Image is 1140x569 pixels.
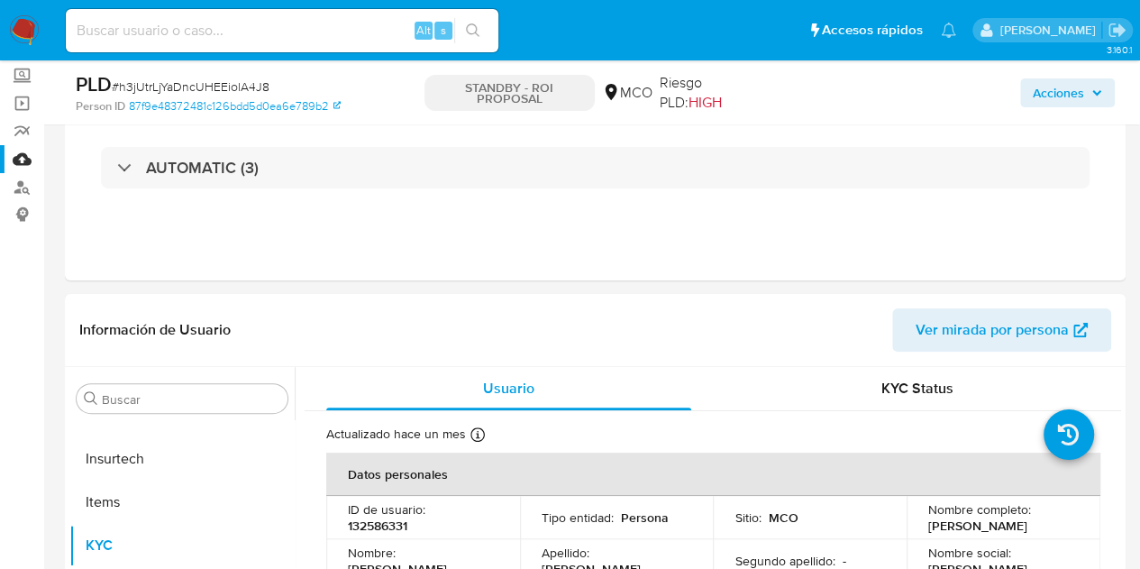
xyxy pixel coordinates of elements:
[146,158,259,178] h3: AUTOMATIC (3)
[881,378,953,399] span: KYC Status
[842,553,845,569] p: -
[621,509,669,526] p: Persona
[102,391,280,408] input: Buscar
[768,509,798,526] p: MCO
[112,78,269,96] span: # h3jUtrLjYaDncUHEEiolA4J8
[69,437,295,481] button: Insurtech
[1020,78,1115,107] button: Acciones
[689,92,722,113] span: HIGH
[129,98,341,115] a: 87f9e48372481c126bdd5d0ea6e789b2
[892,308,1111,352] button: Ver mirada por persona
[454,18,491,43] button: search-icon
[483,378,534,399] span: Usuario
[928,518,1027,534] p: [PERSON_NAME]
[348,545,396,561] p: Nombre :
[542,509,614,526] p: Tipo entidad :
[734,553,834,569] p: Segundo apellido :
[101,147,1090,188] div: AUTOMATIC (3)
[916,308,1069,352] span: Ver mirada por persona
[84,391,98,406] button: Buscar
[326,453,1100,496] th: Datos personales
[602,83,652,103] div: MCO
[1033,78,1084,107] span: Acciones
[348,501,425,518] p: ID de usuario :
[928,545,1011,561] p: Nombre social :
[1106,42,1131,57] span: 3.160.1
[999,22,1101,39] p: marcela.perdomo@mercadolibre.com.co
[348,518,407,534] p: 132586331
[928,501,1031,518] p: Nombre completo :
[660,73,766,112] span: Riesgo PLD:
[79,321,231,339] h1: Información de Usuario
[424,75,595,111] p: STANDBY - ROI PROPOSAL
[822,21,923,40] span: Accesos rápidos
[76,69,112,98] b: PLD
[734,509,761,526] p: Sitio :
[1108,21,1126,40] a: Salir
[441,22,446,39] span: s
[326,426,466,443] p: Actualizado hace un mes
[416,22,431,39] span: Alt
[941,23,956,38] a: Notificaciones
[66,19,498,42] input: Buscar usuario o caso...
[542,545,589,561] p: Apellido :
[69,481,295,524] button: Items
[76,98,125,115] b: Person ID
[69,524,295,567] button: KYC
